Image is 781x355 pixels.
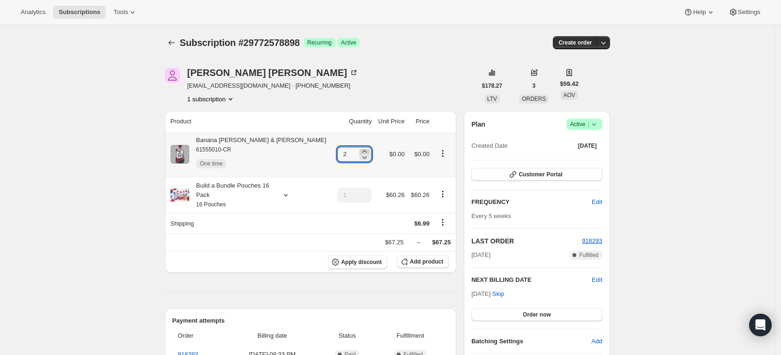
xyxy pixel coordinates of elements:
[435,189,450,199] button: Product actions
[341,258,382,266] span: Apply discount
[415,238,421,247] div: →
[341,39,357,46] span: Active
[582,236,602,246] button: 918293
[189,181,274,209] div: Build a Bundle Pouches 16 Pack
[408,111,432,132] th: Price
[59,8,100,16] span: Subscriptions
[471,197,592,207] h2: FREQUENCY
[113,8,128,16] span: Tools
[196,201,226,208] small: 16 Pouches
[592,275,602,285] button: Edit
[738,8,760,16] span: Settings
[492,289,504,299] span: Skip
[749,314,772,336] div: Open Intercom Messenger
[471,337,591,346] h6: Batching Settings
[414,220,430,227] span: $6.99
[377,331,443,340] span: Fulfillment
[411,191,430,198] span: $60.26
[435,148,450,159] button: Product actions
[482,82,502,90] span: $178.27
[471,236,582,246] h2: LAST ORDER
[579,251,598,259] span: Fulfilled
[471,250,491,260] span: [DATE]
[397,255,449,268] button: Add product
[592,197,602,207] span: Edit
[189,136,327,173] div: Banana [PERSON_NAME] & [PERSON_NAME]
[586,195,608,210] button: Edit
[172,325,225,346] th: Order
[334,111,374,132] th: Quantity
[471,141,507,151] span: Created Date
[563,92,575,98] span: AOV
[523,311,551,318] span: Order now
[389,151,405,158] span: $0.00
[187,81,358,91] span: [EMAIL_ADDRESS][DOMAIN_NAME] · [PHONE_NUMBER]
[487,96,497,102] span: LTV
[410,258,443,265] span: Add product
[532,82,536,90] span: 3
[471,168,602,181] button: Customer Portal
[171,145,189,164] img: product img
[522,96,546,102] span: ORDERS
[471,120,485,129] h2: Plan
[693,8,706,16] span: Help
[723,6,766,19] button: Settings
[165,36,178,49] button: Subscriptions
[165,111,334,132] th: Product
[414,151,430,158] span: $0.00
[374,111,407,132] th: Unit Price
[487,287,510,302] button: Skip
[328,255,387,269] button: Apply discount
[578,142,597,150] span: [DATE]
[471,308,602,321] button: Order now
[21,8,45,16] span: Analytics
[187,94,235,104] button: Product actions
[165,213,334,234] th: Shipping
[527,79,541,92] button: 3
[108,6,143,19] button: Tools
[307,39,332,46] span: Recurring
[172,316,449,325] h2: Payment attempts
[471,290,504,297] span: [DATE] ·
[53,6,106,19] button: Subscriptions
[196,146,231,153] small: 61555010-CR
[519,171,562,178] span: Customer Portal
[385,238,404,247] div: $67.25
[435,217,450,227] button: Shipping actions
[570,120,599,129] span: Active
[553,36,597,49] button: Create order
[200,160,223,167] span: One time
[591,337,602,346] span: Add
[471,212,511,219] span: Every 5 weeks
[323,331,372,340] span: Status
[386,191,405,198] span: $60.26
[165,68,180,83] span: Alexandra Hyland
[560,79,579,89] span: $59.42
[588,121,589,128] span: |
[187,68,358,77] div: [PERSON_NAME] [PERSON_NAME]
[180,38,300,48] span: Subscription #29772578898
[586,334,608,349] button: Add
[558,39,592,46] span: Create order
[471,275,592,285] h2: NEXT BILLING DATE
[573,139,602,152] button: [DATE]
[15,6,51,19] button: Analytics
[678,6,721,19] button: Help
[227,331,317,340] span: Billing date
[476,79,508,92] button: $178.27
[582,237,602,244] a: 918293
[432,239,451,246] span: $67.25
